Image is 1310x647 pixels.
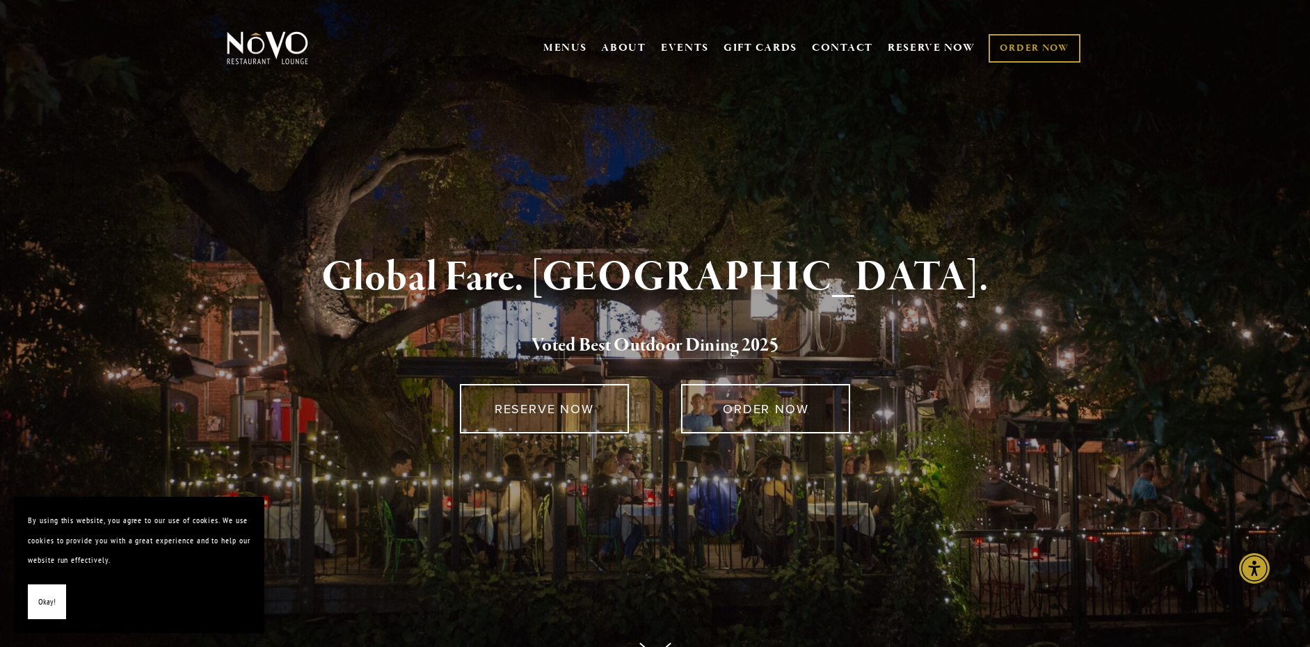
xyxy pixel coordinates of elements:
a: RESERVE NOW [460,384,629,433]
div: Accessibility Menu [1239,553,1270,584]
a: GIFT CARDS [724,35,797,61]
a: ORDER NOW [681,384,850,433]
section: Cookie banner [14,497,264,633]
a: EVENTS [661,41,709,55]
a: ORDER NOW [989,34,1080,63]
a: MENUS [543,41,587,55]
a: Voted Best Outdoor Dining 202 [532,333,769,360]
span: Okay! [38,592,56,612]
img: Novo Restaurant &amp; Lounge [224,31,311,65]
h2: 5 [250,331,1061,360]
a: ABOUT [601,41,646,55]
a: CONTACT [812,35,873,61]
a: RESERVE NOW [888,35,975,61]
strong: Global Fare. [GEOGRAPHIC_DATA]. [321,251,989,304]
button: Okay! [28,584,66,620]
p: By using this website, you agree to our use of cookies. We use cookies to provide you with a grea... [28,511,250,570]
